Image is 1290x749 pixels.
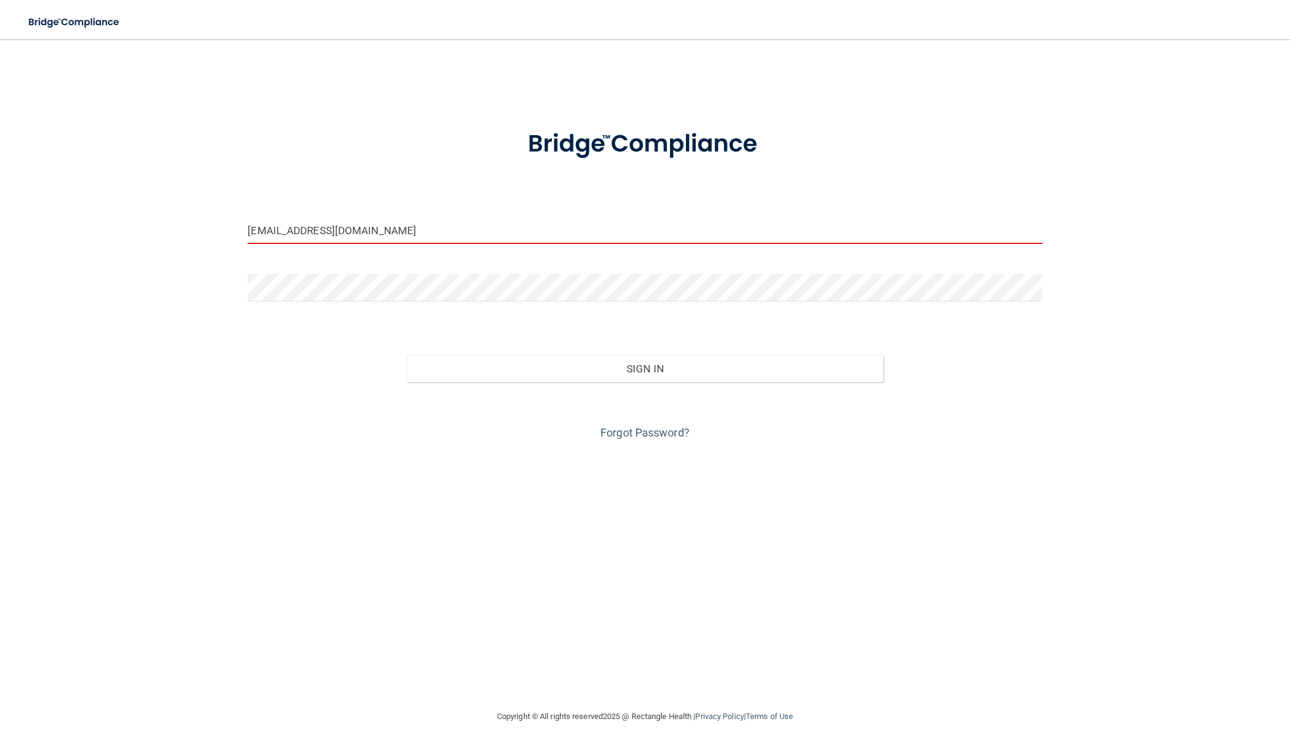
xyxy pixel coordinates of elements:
img: bridge_compliance_login_screen.278c3ca4.svg [503,113,787,176]
a: Forgot Password? [600,426,690,439]
div: Copyright © All rights reserved 2025 @ Rectangle Health | | [422,697,868,736]
input: Email [248,216,1042,244]
button: Sign In [407,355,883,382]
a: Terms of Use [746,712,793,721]
img: bridge_compliance_login_screen.278c3ca4.svg [18,10,131,35]
a: Privacy Policy [695,712,743,721]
